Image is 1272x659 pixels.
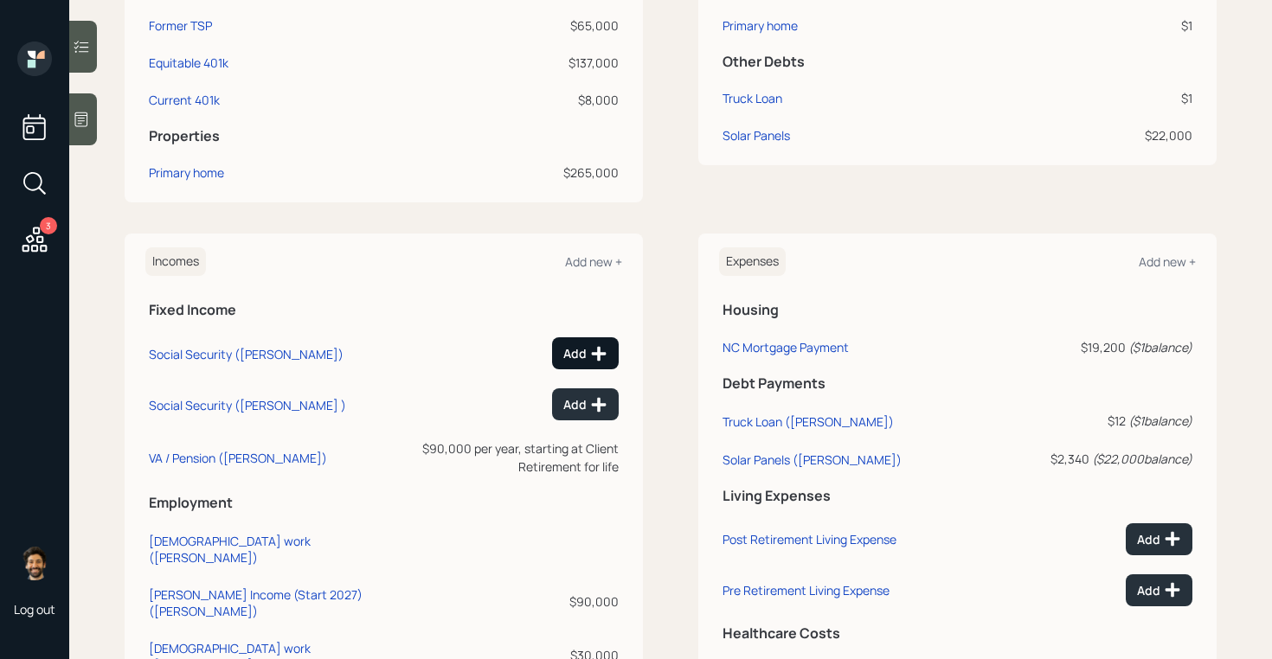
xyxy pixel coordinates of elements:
[149,397,346,413] div: Social Security ([PERSON_NAME] )
[1009,126,1192,144] div: $22,000
[149,450,327,466] div: VA / Pension ([PERSON_NAME])
[1009,16,1192,35] div: $1
[149,533,401,566] div: [DEMOGRAPHIC_DATA] work ([PERSON_NAME])
[149,495,619,511] h5: Employment
[149,302,619,318] h5: Fixed Income
[723,89,782,107] div: Truck Loan
[1044,450,1192,468] div: $2,340
[552,388,619,420] button: Add
[723,451,902,468] div: Solar Panels ([PERSON_NAME])
[723,413,894,430] div: Truck Loan ([PERSON_NAME])
[149,586,401,619] div: [PERSON_NAME] Income (Start 2027) ([PERSON_NAME])
[723,54,1192,70] h5: Other Debts
[1137,581,1181,598] div: Add
[14,601,55,617] div: Log out
[40,217,57,234] div: 3
[1126,574,1192,606] button: Add
[723,625,1192,642] h5: Healthcare Costs
[1128,413,1192,429] i: ( $1 balance)
[723,126,790,144] div: Solar Panels
[563,396,607,413] div: Add
[149,54,228,72] div: Equitable 401k
[426,91,619,109] div: $8,000
[1044,338,1192,356] div: $19,200
[723,302,1192,318] h5: Housing
[149,163,224,182] div: Primary home
[719,247,786,276] h6: Expenses
[723,531,896,547] div: Post Retirement Living Expense
[149,91,220,109] div: Current 401k
[408,592,619,611] div: $90,000
[149,128,619,144] h5: Properties
[565,253,622,270] div: Add new +
[1137,530,1181,547] div: Add
[17,546,52,580] img: eric-schwartz-headshot.png
[1044,412,1192,430] div: $12
[723,339,849,355] div: NC Mortgage Payment
[426,54,619,72] div: $137,000
[149,16,212,35] div: Former TSP
[408,439,619,476] div: $90,000 per year, starting at Client Retirement for life
[1128,339,1192,355] i: ( $1 balance)
[426,16,619,35] div: $65,000
[1092,451,1192,467] i: ( $22,000 balance)
[723,488,1192,504] h5: Living Expenses
[1139,253,1196,270] div: Add new +
[723,375,1192,392] h5: Debt Payments
[426,163,619,182] div: $265,000
[563,345,607,362] div: Add
[723,16,798,35] div: Primary home
[1126,523,1192,555] button: Add
[723,582,890,598] div: Pre Retirement Living Expense
[149,346,344,362] div: Social Security ([PERSON_NAME])
[145,247,206,276] h6: Incomes
[1009,89,1192,107] div: $1
[552,337,619,369] button: Add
